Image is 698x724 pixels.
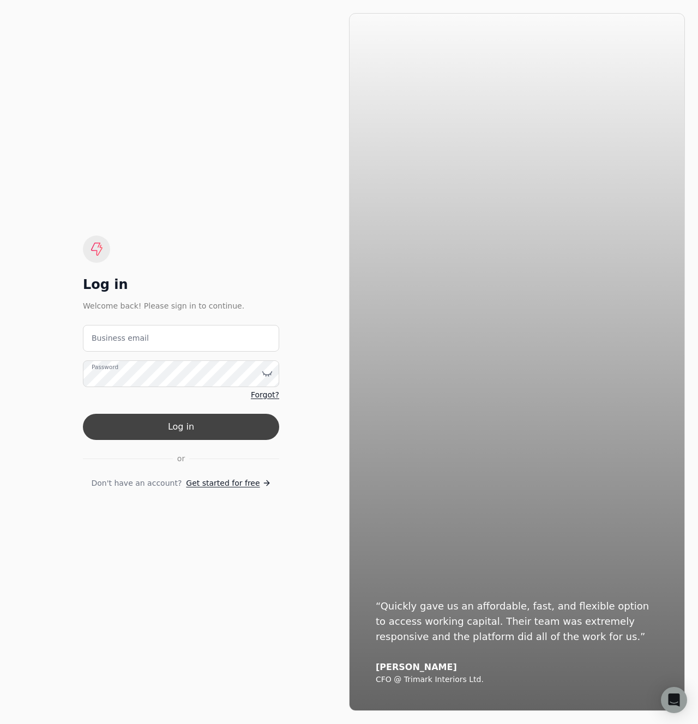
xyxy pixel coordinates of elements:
a: Get started for free [186,478,270,489]
div: Open Intercom Messenger [661,687,687,713]
div: “Quickly gave us an affordable, fast, and flexible option to access working capital. Their team w... [376,599,658,644]
span: or [177,453,185,464]
div: Log in [83,276,279,293]
div: Welcome back! Please sign in to continue. [83,300,279,312]
div: CFO @ Trimark Interiors Ltd. [376,675,658,685]
span: Get started for free [186,478,260,489]
a: Forgot? [251,389,279,401]
div: [PERSON_NAME] [376,662,658,673]
label: Business email [92,333,149,344]
label: Password [92,363,118,371]
span: Don't have an account? [91,478,182,489]
button: Log in [83,414,279,440]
